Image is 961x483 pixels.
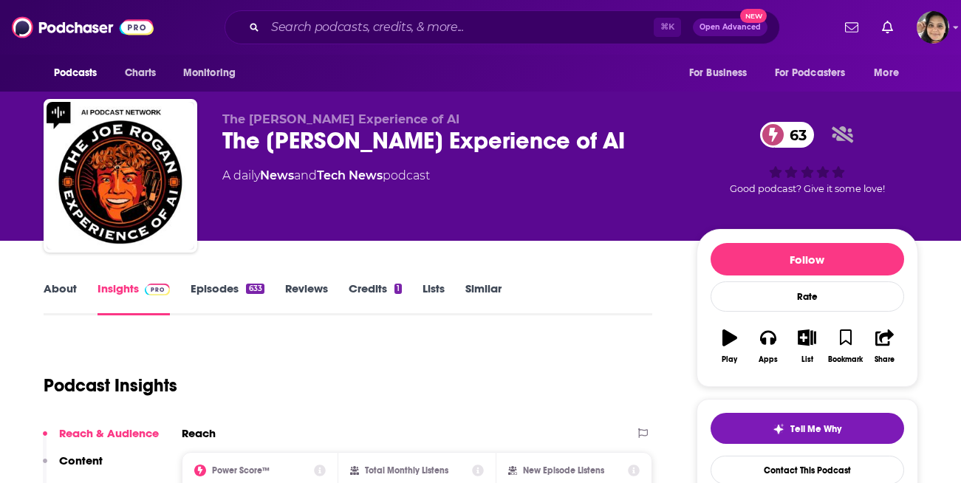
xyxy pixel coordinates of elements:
div: Search podcasts, credits, & more... [225,10,780,44]
a: 63 [760,122,814,148]
a: Lists [423,281,445,315]
span: 63 [775,122,814,148]
img: tell me why sparkle [773,423,784,435]
img: Podchaser Pro [145,284,171,295]
a: Show notifications dropdown [839,15,864,40]
div: Play [722,355,737,364]
h2: Reach [182,426,216,440]
span: For Business [689,63,748,83]
button: open menu [44,59,117,87]
button: tell me why sparkleTell Me Why [711,413,904,444]
button: open menu [765,59,867,87]
span: ⌘ K [654,18,681,37]
span: Podcasts [54,63,98,83]
span: For Podcasters [775,63,846,83]
p: Reach & Audience [59,426,159,440]
span: Monitoring [183,63,236,83]
button: Follow [711,243,904,275]
h2: Power Score™ [212,465,270,476]
a: About [44,281,77,315]
input: Search podcasts, credits, & more... [265,16,654,39]
span: Open Advanced [700,24,761,31]
div: 63Good podcast? Give it some love! [697,112,918,204]
div: 633 [246,284,264,294]
span: The [PERSON_NAME] Experience of AI [222,112,459,126]
a: News [260,168,294,182]
button: Open AdvancedNew [693,18,767,36]
button: Reach & Audience [43,426,159,453]
span: More [874,63,899,83]
button: open menu [679,59,766,87]
button: open menu [863,59,917,87]
div: Rate [711,281,904,312]
button: Bookmark [827,320,865,373]
a: Credits1 [349,281,402,315]
h2: New Episode Listens [523,465,604,476]
div: Share [875,355,895,364]
div: List [801,355,813,364]
a: Charts [115,59,165,87]
span: Logged in as shelbyjanner [917,11,949,44]
button: Show profile menu [917,11,949,44]
span: and [294,168,317,182]
span: New [740,9,767,23]
span: Tell Me Why [790,423,841,435]
div: A daily podcast [222,167,430,185]
button: List [787,320,826,373]
a: InsightsPodchaser Pro [98,281,171,315]
div: Bookmark [828,355,863,364]
img: User Profile [917,11,949,44]
a: Show notifications dropdown [876,15,899,40]
h2: Total Monthly Listens [365,465,448,476]
button: Content [43,453,103,481]
div: 1 [394,284,402,294]
span: Good podcast? Give it some love! [730,183,885,194]
a: Reviews [285,281,328,315]
img: Podchaser - Follow, Share and Rate Podcasts [12,13,154,41]
p: Content [59,453,103,467]
img: The Joe Rogan Experience of AI [47,102,194,250]
button: Play [711,320,749,373]
button: open menu [173,59,255,87]
div: Apps [759,355,778,364]
span: Charts [125,63,157,83]
a: Episodes633 [191,281,264,315]
button: Apps [749,320,787,373]
a: Tech News [317,168,383,182]
a: Similar [465,281,502,315]
h1: Podcast Insights [44,374,177,397]
button: Share [865,320,903,373]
